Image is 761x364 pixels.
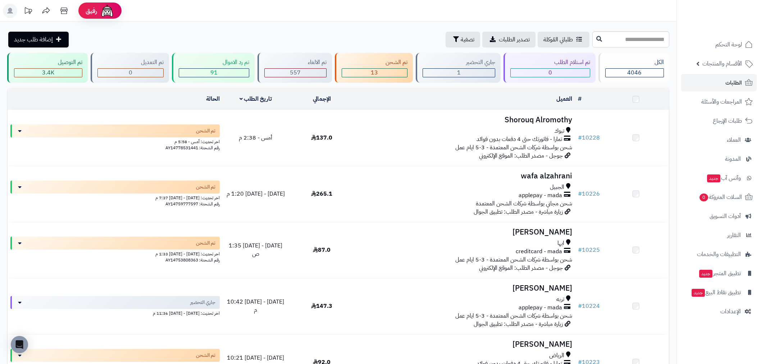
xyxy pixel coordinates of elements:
div: 557 [265,69,327,77]
span: 3.4K [42,68,54,77]
a: أدوات التسويق [681,208,757,225]
span: applepay - mada [519,304,562,312]
div: اخر تحديث: [DATE] - [DATE] 11:36 م [10,309,220,317]
span: رقم الشحنة: AY14759777597 [165,201,220,207]
div: 0 [511,69,590,77]
div: 0 [98,69,164,77]
span: زيارة مباشرة - مصدر الطلب: تطبيق الجوال [474,320,563,328]
div: 3384 [14,69,82,77]
span: [DATE] - [DATE] 10:42 م [227,297,284,314]
span: شحن بواسطة شركات الشحن المعتمدة - 3-5 ايام عمل [455,255,572,264]
span: تم الشحن [196,352,215,359]
a: وآتس آبجديد [681,169,757,187]
div: تم الالغاء [264,58,327,67]
span: 557 [290,68,301,77]
div: الكل [605,58,664,67]
span: جديد [699,270,712,278]
a: طلبات الإرجاع [681,112,757,129]
a: العميل [556,95,572,103]
span: تطبيق نقاط البيع [691,287,741,297]
a: الإعدادات [681,303,757,320]
h3: wafa alzahrani [358,172,572,180]
a: تم الالغاء 557 [256,53,334,83]
span: جوجل - مصدر الطلب: الموقع الإلكتروني [479,264,563,272]
a: تطبيق المتجرجديد [681,265,757,282]
span: شحن بواسطة شركات الشحن المعتمدة - 3-5 ايام عمل [455,311,572,320]
a: الحالة [206,95,220,103]
span: المراجعات والأسئلة [701,97,742,107]
span: طلباتي المُوكلة [543,35,573,44]
a: المدونة [681,150,757,168]
span: # [578,302,582,310]
span: 87.0 [313,246,331,254]
a: تاريخ الطلب [240,95,272,103]
a: جاري التحضير 1 [414,53,502,83]
span: creditcard - mada [516,247,562,256]
span: التطبيقات والخدمات [697,249,741,259]
a: تطبيق نقاط البيعجديد [681,284,757,301]
span: # [578,246,582,254]
span: التقارير [727,230,741,240]
div: تم رد الاموال [179,58,249,67]
div: اخر تحديث: أمس - 5:58 م [10,137,220,145]
button: تصفية [446,32,480,47]
a: #10228 [578,133,600,142]
span: جاري التحضير [190,299,215,306]
a: #10226 [578,190,600,198]
div: 1 [423,69,495,77]
a: التقارير [681,227,757,244]
span: 147.3 [311,302,332,310]
span: الجبيل [550,183,564,191]
span: 137.0 [311,133,332,142]
span: تم الشحن [196,127,215,135]
div: اخر تحديث: [DATE] - [DATE] 7:37 م [10,194,220,201]
a: السلات المتروكة0 [681,188,757,206]
span: جديد [707,174,720,182]
a: الكل4046 [597,53,671,83]
img: ai-face.png [100,4,114,18]
span: تصدير الطلبات [499,35,530,44]
span: رقم الشحنة: AY14753808363 [165,257,220,263]
a: تم رد الاموال 91 [170,53,256,83]
a: تحديثات المنصة [19,4,37,20]
div: Open Intercom Messenger [11,336,28,353]
h3: [PERSON_NAME] [358,284,572,292]
a: # [578,95,582,103]
span: لوحة التحكم [715,40,742,50]
span: جوجل - مصدر الطلب: الموقع الإلكتروني [479,151,563,160]
span: 0 [700,194,708,201]
a: تم الشحن 13 [333,53,414,83]
span: تربه [556,295,564,304]
span: الأقسام والمنتجات [702,59,742,69]
h3: [PERSON_NAME] [358,228,572,236]
a: #10225 [578,246,600,254]
a: تم التوصيل 3.4K [6,53,89,83]
h3: [PERSON_NAME] [358,340,572,349]
span: إضافة طلب جديد [14,35,53,44]
span: تطبيق المتجر [698,268,741,278]
span: وآتس آب [706,173,741,183]
span: شحن مجاني بواسطة شركات الشحن المعتمدة [476,199,572,208]
a: العملاء [681,131,757,149]
span: شحن بواسطة شركات الشحن المعتمدة - 3-5 ايام عمل [455,143,572,152]
a: التطبيقات والخدمات [681,246,757,263]
div: 91 [179,69,249,77]
a: تصدير الطلبات [482,32,536,47]
div: اخر تحديث: [DATE] - [DATE] 1:33 م [10,250,220,257]
a: إضافة طلب جديد [8,32,69,47]
span: السلات المتروكة [699,192,742,202]
span: applepay - mada [519,191,562,200]
span: تم الشحن [196,240,215,247]
span: ابها [557,239,564,247]
span: العملاء [727,135,741,145]
span: [DATE] - [DATE] 1:20 م [227,190,285,198]
span: الطلبات [725,78,742,88]
div: تم التوصيل [14,58,82,67]
span: 13 [371,68,378,77]
a: لوحة التحكم [681,36,757,53]
div: جاري التحضير [423,58,496,67]
span: طلبات الإرجاع [713,116,742,126]
span: 0 [548,68,552,77]
span: تم الشحن [196,183,215,191]
span: الرياض [549,351,564,360]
